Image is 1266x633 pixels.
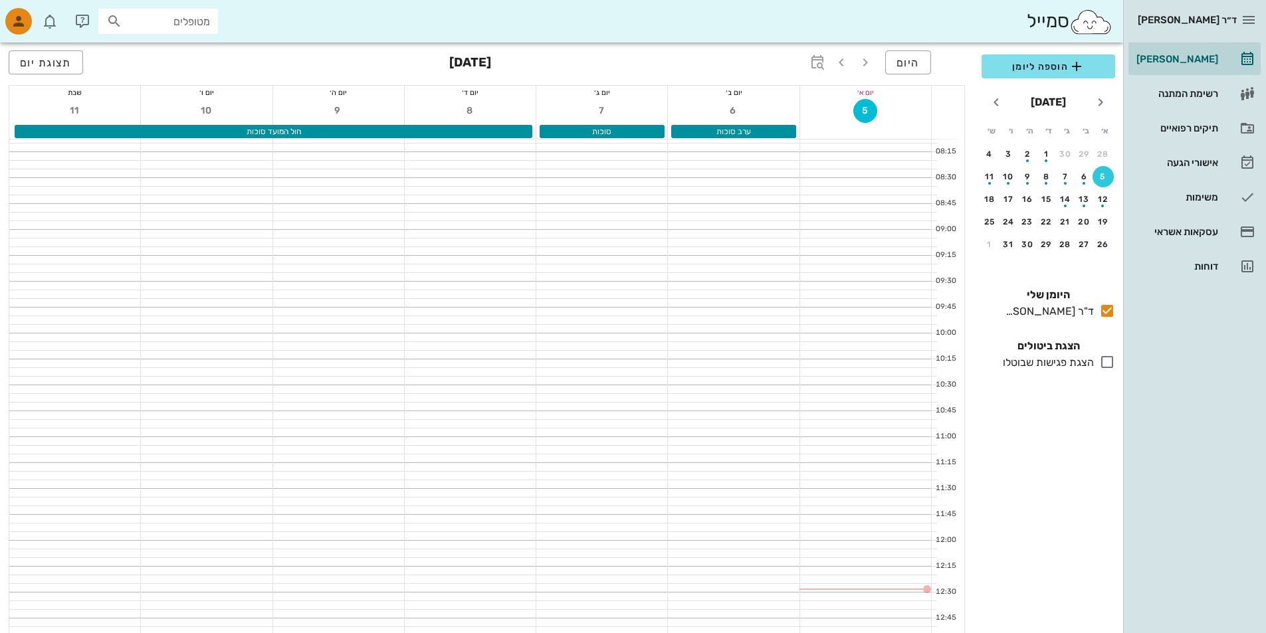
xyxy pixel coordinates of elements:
[1074,143,1095,165] button: 29
[590,105,614,116] span: 7
[1093,217,1114,226] div: 19
[1017,172,1038,181] div: 9
[449,50,491,77] h3: [DATE]
[1093,172,1114,181] div: 5
[1134,123,1218,134] div: תיקים רפואיים
[1128,181,1261,213] a: תגמשימות
[979,172,1000,181] div: 11
[1074,217,1095,226] div: 20
[1055,240,1076,249] div: 28
[932,302,959,313] div: 09:45
[1074,195,1095,204] div: 13
[932,224,959,235] div: 09:00
[9,86,140,99] div: שבת
[1036,143,1057,165] button: 1
[979,166,1000,187] button: 11
[1036,217,1057,226] div: 22
[998,172,1019,181] div: 10
[1074,189,1095,210] button: 13
[247,127,301,136] span: חול המועד סוכות
[1036,195,1057,204] div: 15
[932,146,959,157] div: 08:15
[1134,54,1218,64] div: [PERSON_NAME]
[932,353,959,365] div: 10:15
[1017,166,1038,187] button: 9
[273,86,404,99] div: יום ה׳
[1017,211,1038,232] button: 23
[63,105,87,116] span: 11
[1074,166,1095,187] button: 6
[1074,149,1095,159] div: 29
[1017,240,1038,249] div: 30
[1134,226,1218,237] div: עסקאות אשראי
[1093,195,1114,204] div: 12
[326,99,350,123] button: 9
[1036,211,1057,232] button: 22
[1093,143,1114,165] button: 28
[1069,9,1112,35] img: SmileCloud logo
[983,120,1000,142] th: ש׳
[1036,172,1057,181] div: 8
[998,143,1019,165] button: 3
[722,99,746,123] button: 6
[979,189,1000,210] button: 18
[932,509,959,520] div: 11:45
[1134,192,1218,203] div: משימות
[1036,234,1057,255] button: 29
[1017,195,1038,204] div: 16
[998,195,1019,204] div: 17
[326,105,350,116] span: 9
[1128,43,1261,75] a: [PERSON_NAME]
[932,172,959,183] div: 08:30
[932,379,959,391] div: 10:30
[932,587,959,598] div: 12:30
[1093,211,1114,232] button: 19
[998,149,1019,159] div: 3
[998,240,1019,249] div: 31
[998,234,1019,255] button: 31
[932,535,959,546] div: 12:00
[9,50,83,74] button: תצוגת יום
[1017,234,1038,255] button: 30
[1025,89,1071,116] button: [DATE]
[1055,172,1076,181] div: 7
[984,90,1008,114] button: חודש הבא
[800,86,931,99] div: יום א׳
[1036,189,1057,210] button: 15
[1002,120,1019,142] th: ו׳
[1021,120,1038,142] th: ה׳
[998,166,1019,187] button: 10
[1138,14,1237,26] span: ד״ר [PERSON_NAME]
[1055,217,1076,226] div: 21
[982,287,1115,303] h4: היומן שלי
[897,56,920,69] span: היום
[668,86,799,99] div: יום ב׳
[885,50,931,74] button: היום
[979,195,1000,204] div: 18
[932,276,959,287] div: 09:30
[1074,234,1095,255] button: 27
[1093,240,1114,249] div: 26
[932,250,959,261] div: 09:15
[195,105,219,116] span: 10
[716,127,751,136] span: ערב סוכות
[932,612,959,624] div: 12:45
[592,127,611,136] span: סוכות
[1128,147,1261,179] a: אישורי הגעה
[405,86,536,99] div: יום ד׳
[1055,234,1076,255] button: 28
[853,99,877,123] button: 5
[39,11,47,19] span: תג
[1017,149,1038,159] div: 2
[932,457,959,468] div: 11:15
[992,58,1105,74] span: הוספה ליומן
[1055,149,1076,159] div: 30
[1000,304,1094,319] div: ד"ר [PERSON_NAME]
[1017,143,1038,165] button: 2
[459,105,482,116] span: 8
[1017,189,1038,210] button: 16
[1036,149,1057,159] div: 1
[1017,217,1038,226] div: 23
[932,561,959,572] div: 12:15
[1128,250,1261,282] a: דוחות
